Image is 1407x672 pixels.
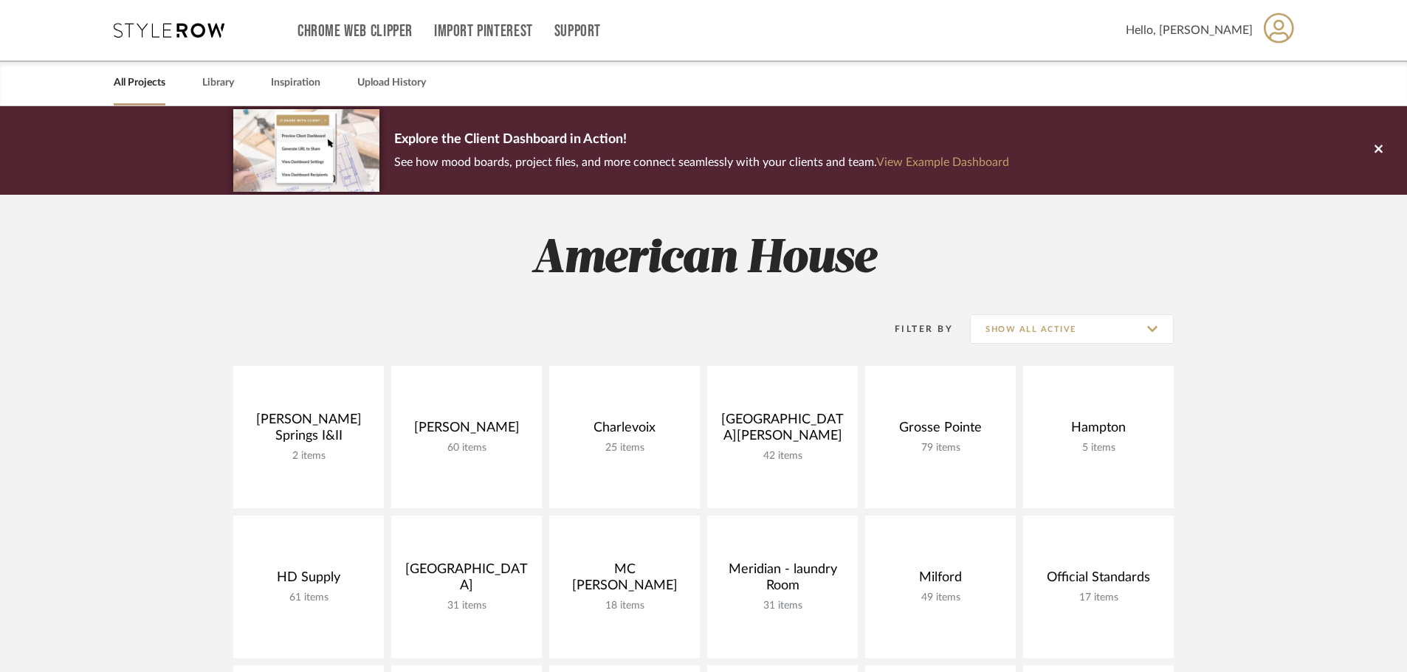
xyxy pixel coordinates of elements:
div: Filter By [875,322,953,336]
a: Chrome Web Clipper [297,25,413,38]
div: [PERSON_NAME] Springs I&II [245,412,372,450]
span: Hello, [PERSON_NAME] [1126,21,1253,39]
a: Upload History [357,73,426,93]
div: 18 items [561,600,688,612]
div: HD Supply [245,569,372,592]
div: 5 items [1035,442,1162,454]
div: 31 items [719,600,846,612]
a: Import Pinterest [434,25,533,38]
div: 25 items [561,442,688,454]
div: Charlevoix [561,420,688,442]
div: 17 items [1035,592,1162,604]
a: Inspiration [271,73,320,93]
div: 31 items [403,600,530,612]
p: Explore the Client Dashboard in Action! [394,128,1009,152]
h2: American House [172,232,1235,287]
div: 60 items [403,442,530,454]
p: See how mood boards, project files, and more connect seamlessly with your clients and team. [394,152,1009,173]
div: Hampton [1035,420,1162,442]
div: Grosse Pointe [877,420,1004,442]
div: [GEOGRAPHIC_DATA][PERSON_NAME] [719,412,846,450]
a: View Example Dashboard [876,156,1009,168]
div: MC [PERSON_NAME] [561,561,688,600]
div: 42 items [719,450,846,463]
div: Milford [877,569,1004,592]
div: 2 items [245,450,372,463]
div: 79 items [877,442,1004,454]
div: [PERSON_NAME] [403,420,530,442]
div: Meridian - laundry Room [719,561,846,600]
div: [GEOGRAPHIC_DATA] [403,561,530,600]
div: 49 items [877,592,1004,604]
div: 61 items [245,592,372,604]
img: d5d033c5-7b12-40c2-a960-1ecee1989c38.png [233,109,379,191]
div: Official Standards [1035,569,1162,592]
a: Library [202,73,234,93]
a: Support [554,25,601,38]
a: All Projects [114,73,165,93]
